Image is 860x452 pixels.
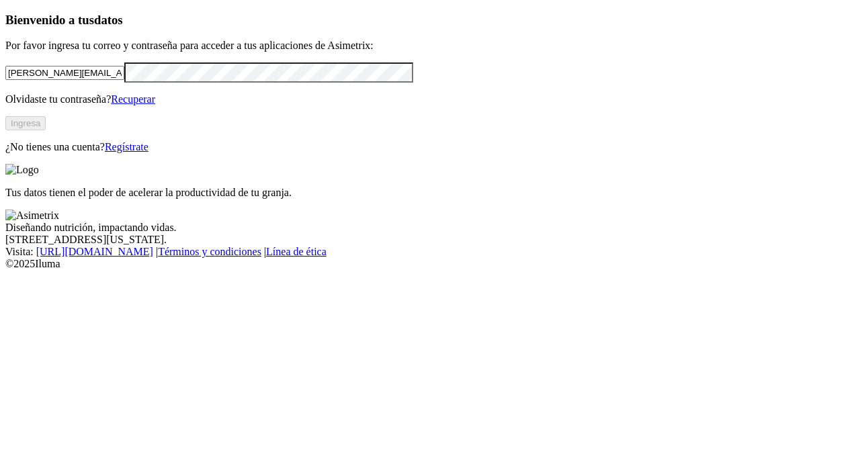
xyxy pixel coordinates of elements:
div: [STREET_ADDRESS][US_STATE]. [5,234,855,246]
p: Olvidaste tu contraseña? [5,93,855,105]
p: ¿No tienes una cuenta? [5,141,855,153]
p: Tus datos tienen el poder de acelerar la productividad de tu granja. [5,187,855,199]
a: Línea de ética [266,246,327,257]
button: Ingresa [5,116,46,130]
div: © 2025 Iluma [5,258,855,270]
a: Regístrate [105,141,148,152]
input: Tu correo [5,66,124,80]
h3: Bienvenido a tus [5,13,855,28]
img: Logo [5,164,39,176]
p: Por favor ingresa tu correo y contraseña para acceder a tus aplicaciones de Asimetrix: [5,40,855,52]
a: Recuperar [111,93,155,105]
a: [URL][DOMAIN_NAME] [36,246,153,257]
img: Asimetrix [5,210,59,222]
span: datos [94,13,123,27]
a: Términos y condiciones [158,246,261,257]
div: Visita : | | [5,246,855,258]
div: Diseñando nutrición, impactando vidas. [5,222,855,234]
